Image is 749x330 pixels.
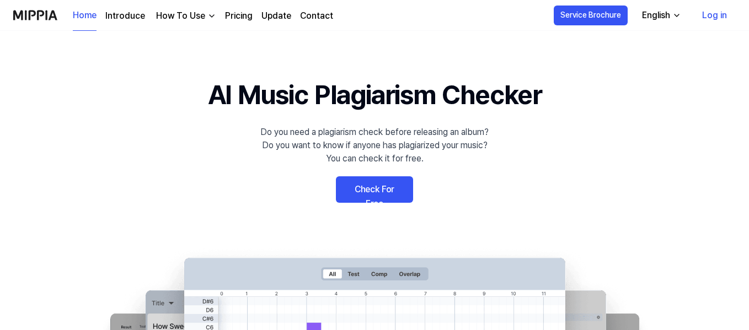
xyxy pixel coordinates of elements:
[154,9,207,23] div: How To Use
[300,9,333,23] a: Contact
[261,9,291,23] a: Update
[633,4,688,26] button: English
[554,6,628,25] button: Service Brochure
[225,9,253,23] a: Pricing
[208,75,542,115] h1: AI Music Plagiarism Checker
[154,9,216,23] button: How To Use
[73,1,97,31] a: Home
[105,9,145,23] a: Introduce
[207,12,216,20] img: down
[336,176,413,203] a: Check For Free
[260,126,489,165] div: Do you need a plagiarism check before releasing an album? Do you want to know if anyone has plagi...
[640,9,672,22] div: English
